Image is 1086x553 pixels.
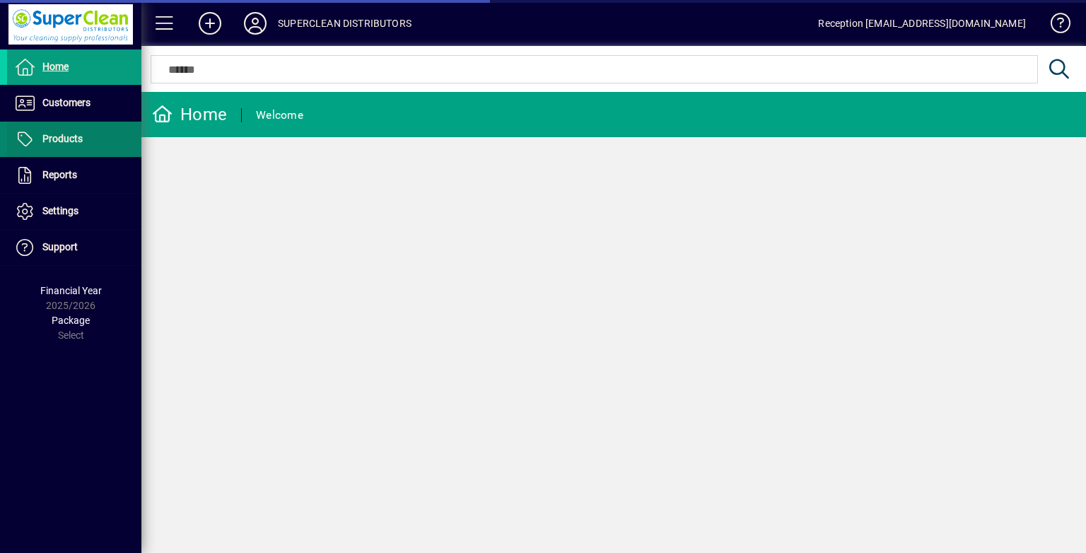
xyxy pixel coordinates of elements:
div: Welcome [256,104,303,127]
span: Home [42,61,69,72]
button: Profile [233,11,278,36]
div: Reception [EMAIL_ADDRESS][DOMAIN_NAME] [818,12,1026,35]
button: Add [187,11,233,36]
a: Customers [7,86,141,121]
a: Products [7,122,141,157]
span: Financial Year [40,285,102,296]
span: Support [42,241,78,252]
div: SUPERCLEAN DISTRIBUTORS [278,12,411,35]
span: Settings [42,205,78,216]
a: Reports [7,158,141,193]
a: Knowledge Base [1040,3,1068,49]
a: Settings [7,194,141,229]
a: Support [7,230,141,265]
span: Products [42,133,83,144]
span: Reports [42,169,77,180]
span: Package [52,315,90,326]
div: Home [152,103,227,126]
span: Customers [42,97,90,108]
